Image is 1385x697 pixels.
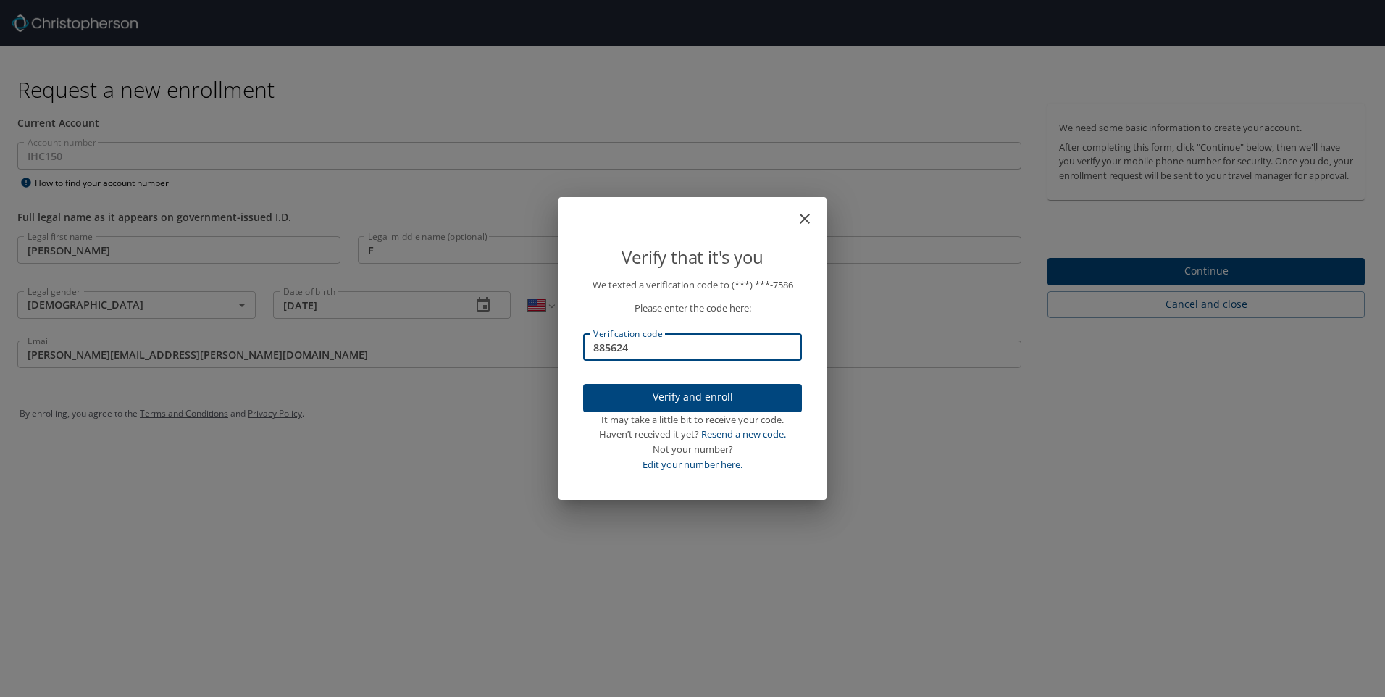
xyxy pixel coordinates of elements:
p: Please enter the code here: [583,301,802,316]
div: Haven’t received it yet? [583,427,802,442]
div: Not your number? [583,442,802,457]
button: Verify and enroll [583,384,802,412]
a: Resend a new code. [701,427,786,441]
a: Edit your number here. [643,458,742,471]
p: We texted a verification code to (***) ***- 7586 [583,277,802,293]
div: It may take a little bit to receive your code. [583,412,802,427]
span: Verify and enroll [595,388,790,406]
p: Verify that it's you [583,243,802,271]
button: close [803,203,821,220]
